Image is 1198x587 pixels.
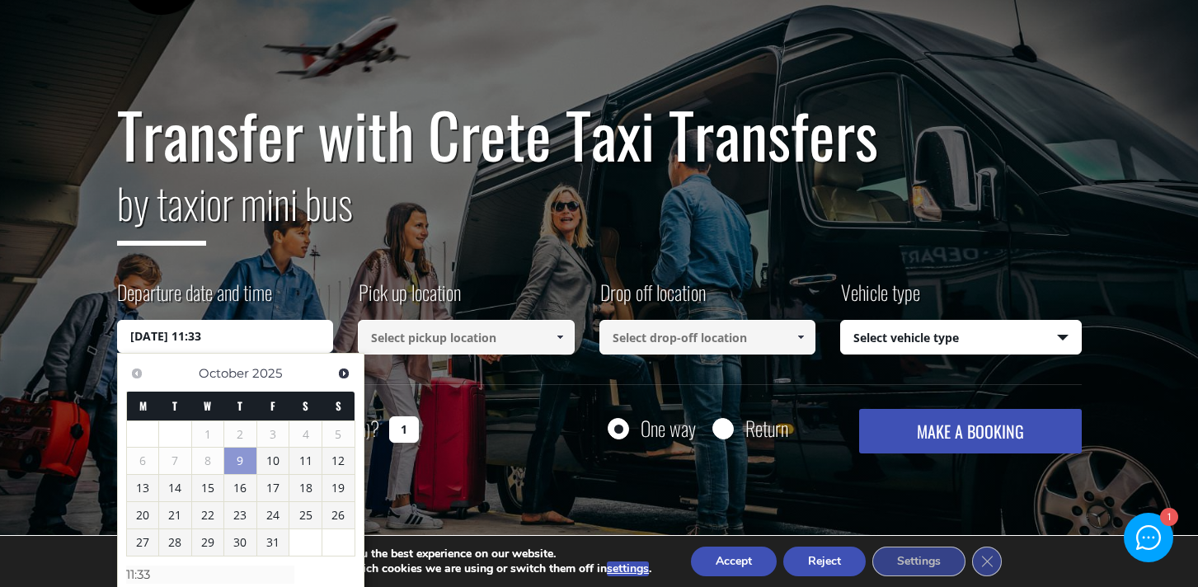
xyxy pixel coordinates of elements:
[192,475,224,501] a: 15
[204,397,211,414] span: Wednesday
[289,421,322,448] span: 4
[257,448,289,474] a: 10
[193,547,651,561] p: We are using cookies to give you the best experience on our website.
[139,397,147,414] span: Monday
[599,320,816,355] input: Select drop-off location
[322,421,355,448] span: 5
[257,529,289,556] a: 31
[126,362,148,384] a: Previous
[199,365,249,381] span: October
[745,418,788,439] label: Return
[193,561,651,576] p: You can find out more about which cookies we are using or switch them off in .
[117,171,206,246] span: by taxi
[336,397,341,414] span: Sunday
[840,278,920,320] label: Vehicle type
[841,321,1081,355] span: Select vehicle type
[224,475,256,501] a: 16
[192,529,224,556] a: 29
[159,448,191,474] span: 7
[127,448,159,474] span: 6
[224,421,256,448] span: 2
[159,502,191,528] a: 21
[257,475,289,501] a: 17
[322,475,355,501] a: 19
[117,278,272,320] label: Departure date and time
[127,502,159,528] a: 20
[322,448,355,474] a: 12
[127,475,159,501] a: 13
[783,547,866,576] button: Reject
[303,397,308,414] span: Saturday
[859,409,1081,453] button: MAKE A BOOKING
[117,169,1082,258] h2: or mini bus
[607,561,649,576] button: settings
[117,409,379,449] label: How many passengers ?
[192,421,224,448] span: 1
[599,278,706,320] label: Drop off location
[224,529,256,556] a: 30
[224,448,256,474] a: 9
[322,502,355,528] a: 26
[289,448,322,474] a: 11
[787,320,815,355] a: Show All Items
[127,529,159,556] a: 27
[872,547,965,576] button: Settings
[257,421,289,448] span: 3
[641,418,696,439] label: One way
[192,502,224,528] a: 22
[159,475,191,501] a: 14
[1159,510,1177,527] div: 1
[358,320,575,355] input: Select pickup location
[337,367,350,380] span: Next
[289,502,322,528] a: 25
[117,100,1082,169] h1: Transfer with Crete Taxi Transfers
[358,278,461,320] label: Pick up location
[237,397,242,414] span: Thursday
[333,362,355,384] a: Next
[130,367,143,380] span: Previous
[546,320,573,355] a: Show All Items
[270,397,275,414] span: Friday
[289,475,322,501] a: 18
[172,397,177,414] span: Tuesday
[252,365,282,381] span: 2025
[224,502,256,528] a: 23
[972,547,1002,576] button: Close GDPR Cookie Banner
[192,448,224,474] span: 8
[159,529,191,556] a: 28
[257,502,289,528] a: 24
[691,547,777,576] button: Accept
